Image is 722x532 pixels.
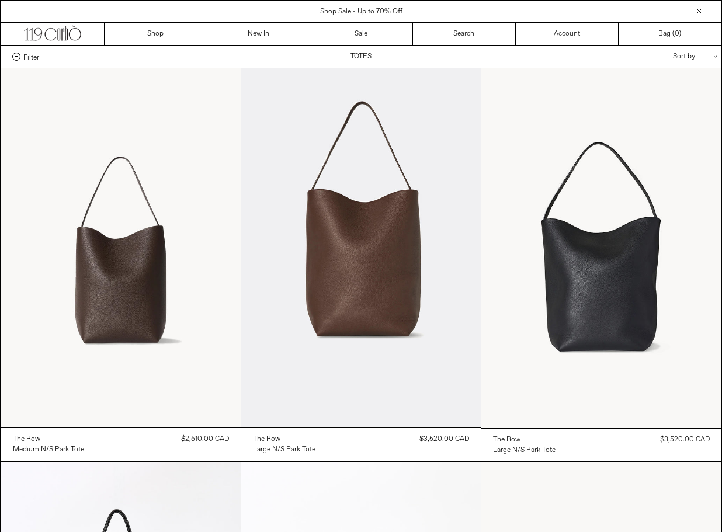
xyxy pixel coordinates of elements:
[493,435,520,445] div: The Row
[1,68,241,427] img: The Row Medium N/S Park Tote
[660,434,710,445] div: $3,520.00 CAD
[516,23,619,45] a: Account
[13,434,40,444] div: The Row
[413,23,516,45] a: Search
[320,7,402,16] a: Shop Sale - Up to 70% Off
[207,23,310,45] a: New In
[13,434,84,444] a: The Row
[493,445,556,455] a: Large N/S Park Tote
[253,434,315,444] a: The Row
[675,29,681,39] span: )
[181,434,229,444] div: $2,510.00 CAD
[253,434,280,444] div: The Row
[619,23,721,45] a: Bag ()
[105,23,207,45] a: Shop
[310,23,413,45] a: Sale
[675,29,679,39] span: 0
[13,444,84,455] a: Medium N/S Park Tote
[481,68,721,428] img: The Row Large N/S Park Tote
[241,68,481,427] img: The Row Large N/S Park Tote
[493,446,556,455] div: Large N/S Park Tote
[23,53,39,61] span: Filter
[493,434,556,445] a: The Row
[419,434,469,444] div: $3,520.00 CAD
[605,46,710,68] div: Sort by
[253,444,315,455] a: Large N/S Park Tote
